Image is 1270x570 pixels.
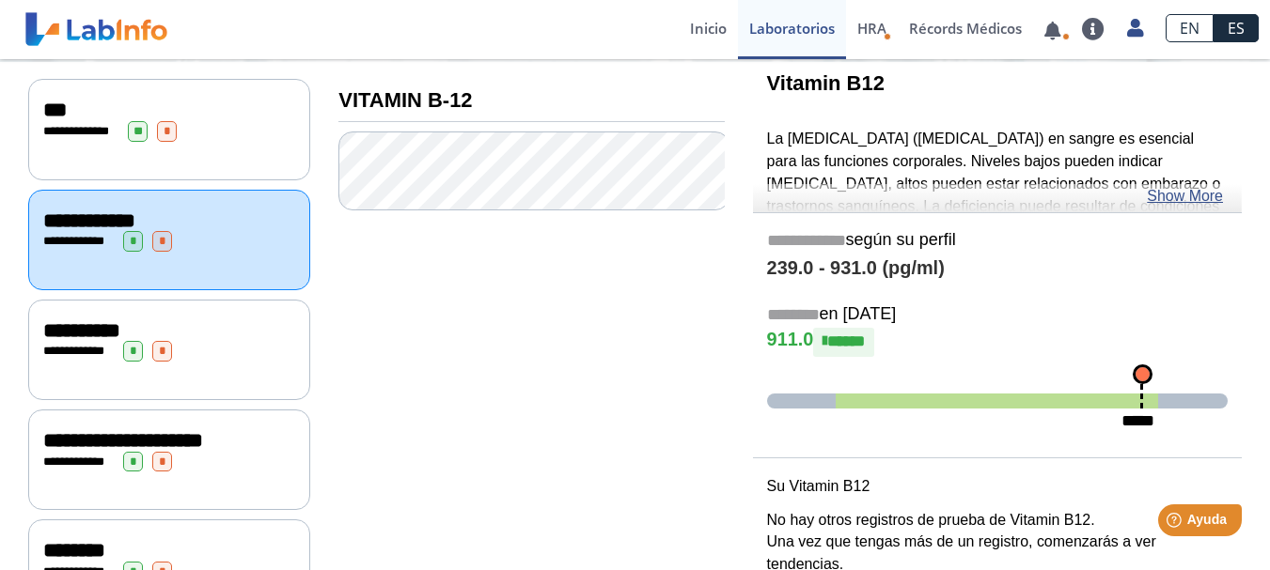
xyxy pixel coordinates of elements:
h4: 911.0 [767,328,1228,356]
p: Su Vitamin B12 [767,475,1228,498]
h5: en [DATE] [767,304,1228,326]
p: La [MEDICAL_DATA] ([MEDICAL_DATA]) en sangre es esencial para las funciones corporales. Niveles b... [767,128,1228,240]
a: Show More [1147,185,1223,208]
span: HRA [857,19,886,38]
a: EN [1166,14,1214,42]
iframe: Help widget launcher [1103,497,1249,549]
b: Vitamin B12 [767,71,885,95]
h5: según su perfil [767,230,1228,252]
a: ES [1214,14,1259,42]
h4: 239.0 - 931.0 (pg/ml) [767,257,1228,280]
b: VITAMIN B-12 [338,88,472,112]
